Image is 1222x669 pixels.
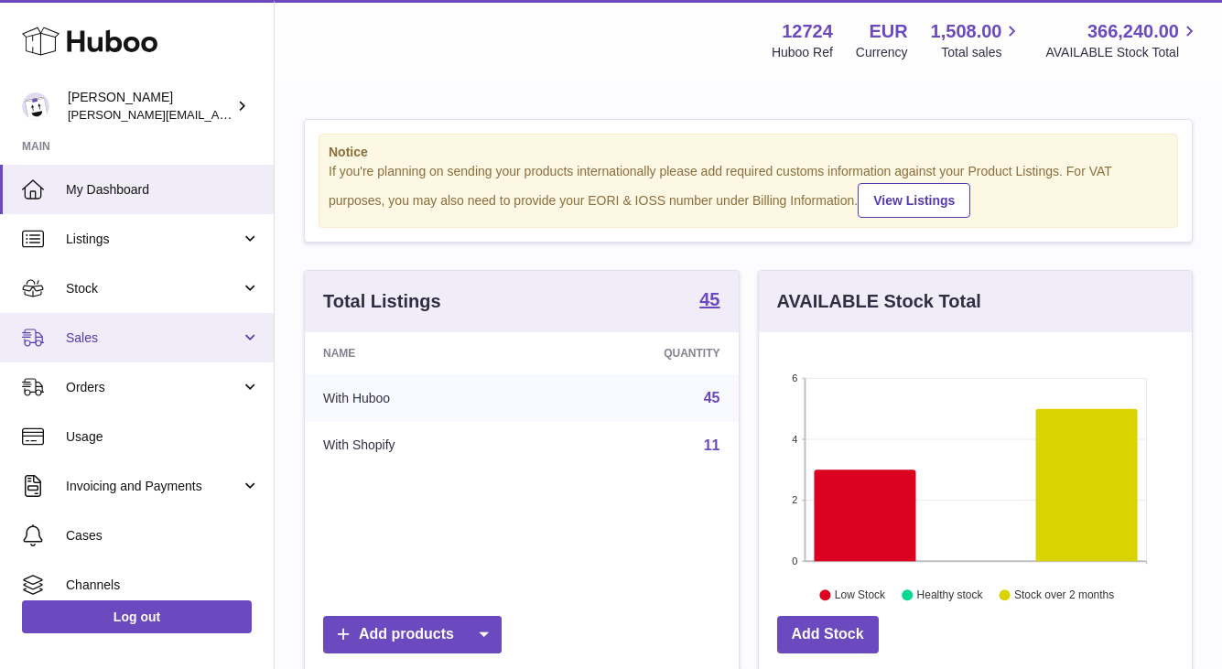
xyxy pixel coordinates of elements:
[68,107,367,122] span: [PERSON_NAME][EMAIL_ADDRESS][DOMAIN_NAME]
[323,289,441,314] h3: Total Listings
[538,332,738,374] th: Quantity
[1014,588,1114,601] text: Stock over 2 months
[22,92,49,120] img: sebastian@ffern.co
[782,19,833,44] strong: 12724
[792,434,797,445] text: 4
[66,428,260,446] span: Usage
[1045,19,1200,61] a: 366,240.00 AVAILABLE Stock Total
[66,478,241,495] span: Invoicing and Payments
[834,588,885,601] text: Low Stock
[329,163,1168,218] div: If you're planning on sending your products internationally please add required customs informati...
[323,616,502,653] a: Add products
[704,390,720,405] a: 45
[66,329,241,347] span: Sales
[931,19,1023,61] a: 1,508.00 Total sales
[66,181,260,199] span: My Dashboard
[699,290,719,308] strong: 45
[858,183,970,218] a: View Listings
[792,556,797,566] text: 0
[305,332,538,374] th: Name
[792,494,797,505] text: 2
[704,437,720,453] a: 11
[22,600,252,633] a: Log out
[856,44,908,61] div: Currency
[916,588,983,601] text: Healthy stock
[1045,44,1200,61] span: AVAILABLE Stock Total
[305,374,538,422] td: With Huboo
[777,616,879,653] a: Add Stock
[66,577,260,594] span: Channels
[941,44,1022,61] span: Total sales
[68,89,233,124] div: [PERSON_NAME]
[869,19,907,44] strong: EUR
[66,527,260,545] span: Cases
[305,422,538,469] td: With Shopify
[777,289,981,314] h3: AVAILABLE Stock Total
[66,280,241,297] span: Stock
[931,19,1002,44] span: 1,508.00
[1087,19,1179,44] span: 366,240.00
[792,372,797,383] text: 6
[66,379,241,396] span: Orders
[329,144,1168,161] strong: Notice
[699,290,719,312] a: 45
[66,231,241,248] span: Listings
[772,44,833,61] div: Huboo Ref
